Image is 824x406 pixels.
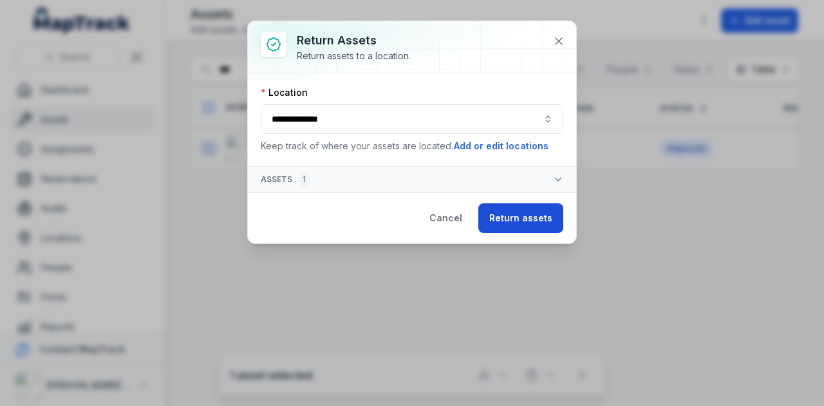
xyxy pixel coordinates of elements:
button: Return assets [478,203,563,233]
div: Return assets to a location. [297,50,411,62]
label: Location [261,86,308,99]
span: Assets [261,172,311,187]
div: 1 [297,172,311,187]
h3: Return assets [297,32,411,50]
button: Cancel [418,203,473,233]
p: Keep track of where your assets are located. [261,139,563,153]
button: Add or edit locations [453,139,549,153]
button: Assets1 [248,167,576,192]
